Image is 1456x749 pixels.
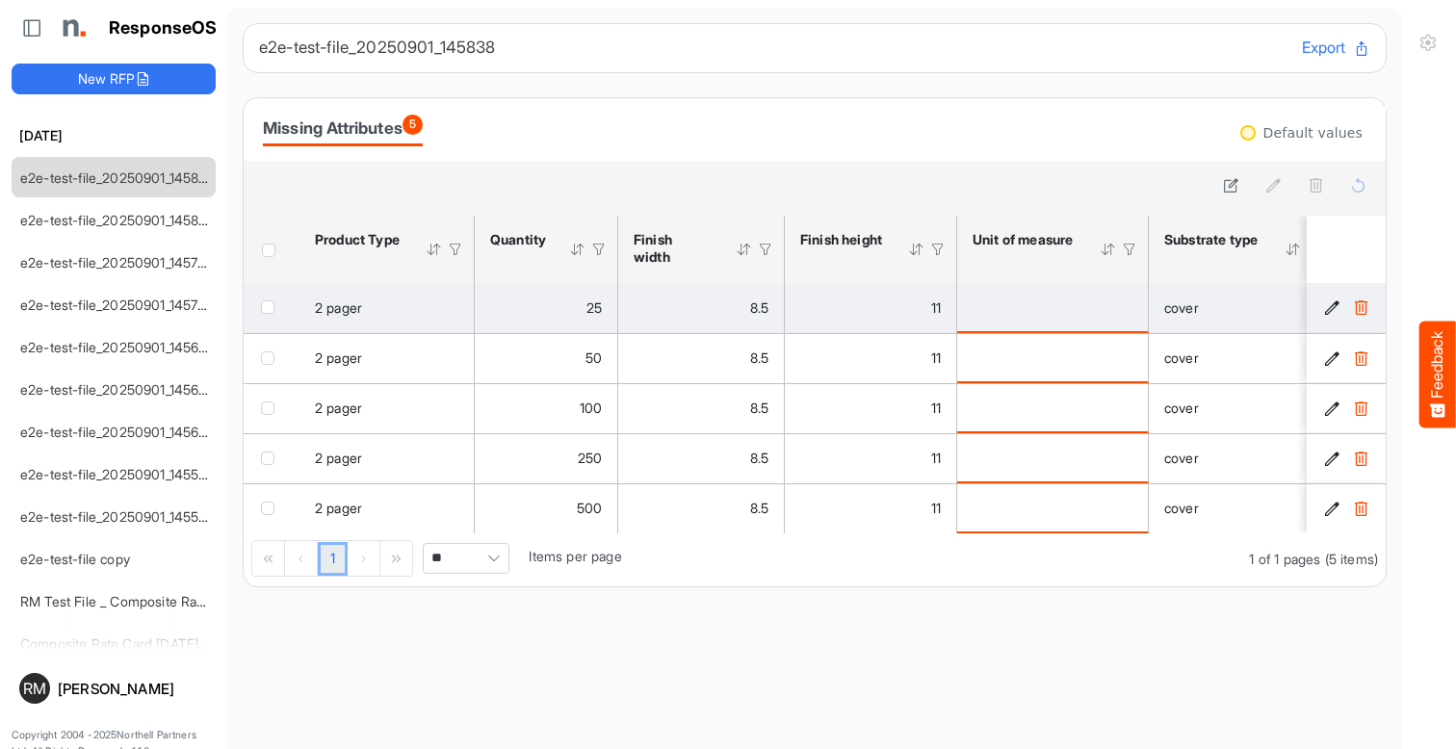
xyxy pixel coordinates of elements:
[618,483,785,533] td: 8.5 is template cell Column Header httpsnorthellcomontologiesmapping-rulesmeasurementhasfinishsiz...
[53,9,91,47] img: Northell
[244,533,1386,586] div: Pager Container
[1249,551,1320,567] span: 1 of 1 pages
[299,283,475,333] td: 2 pager is template cell Column Header product-type
[315,349,362,366] span: 2 pager
[263,115,423,142] div: Missing Attributes
[1322,449,1341,468] button: Edit
[785,333,957,383] td: 11 is template cell Column Header httpsnorthellcomontologiesmapping-rulesmeasurementhasfinishsize...
[20,381,215,398] a: e2e-test-file_20250901_145636
[20,254,215,271] a: e2e-test-file_20250901_145754
[475,433,618,483] td: 250 is template cell Column Header httpsnorthellcomontologiesmapping-rulesorderhasquantity
[315,299,362,316] span: 2 pager
[931,400,941,416] span: 11
[475,383,618,433] td: 100 is template cell Column Header httpsnorthellcomontologiesmapping-rulesorderhasquantity
[618,433,785,483] td: 8.5 is template cell Column Header httpsnorthellcomontologiesmapping-rulesmeasurementhasfinishsiz...
[1322,499,1341,518] button: Edit
[585,349,602,366] span: 50
[299,383,475,433] td: 2 pager is template cell Column Header product-type
[285,541,318,576] div: Go to previous page
[1121,241,1138,258] div: Filter Icon
[20,466,215,482] a: e2e-test-file_20250901_145552
[299,433,475,483] td: 2 pager is template cell Column Header product-type
[20,169,215,186] a: e2e-test-file_20250901_145838
[1322,399,1341,418] button: Edit
[1419,322,1456,428] button: Feedback
[618,283,785,333] td: 8.5 is template cell Column Header httpsnorthellcomontologiesmapping-rulesmeasurementhasfinishsiz...
[634,231,711,266] div: Finish width
[577,500,602,516] span: 500
[475,333,618,383] td: 50 is template cell Column Header httpsnorthellcomontologiesmapping-rulesorderhasquantity
[1351,499,1370,518] button: Delete
[20,593,289,609] a: RM Test File _ Composite Rate Card [DATE]
[785,283,957,333] td: 11 is template cell Column Header httpsnorthellcomontologiesmapping-rulesmeasurementhasfinishsize...
[318,542,348,577] a: Page 1 of 1 Pages
[757,241,774,258] div: Filter Icon
[929,241,947,258] div: Filter Icon
[20,508,215,525] a: e2e-test-file_20250901_145529
[403,115,423,135] span: 5
[299,333,475,383] td: 2 pager is template cell Column Header product-type
[1351,298,1370,318] button: Delete
[1307,433,1390,483] td: fe9e4a2e-0719-46b1-9917-e2af324dad93 is template cell Column Header
[252,541,285,576] div: Go to first page
[931,500,941,516] span: 11
[475,283,618,333] td: 25 is template cell Column Header httpsnorthellcomontologiesmapping-rulesorderhasquantity
[1322,349,1341,368] button: Edit
[244,216,299,283] th: Header checkbox
[475,483,618,533] td: 500 is template cell Column Header httpsnorthellcomontologiesmapping-rulesorderhasquantity
[109,18,218,39] h1: ResponseOS
[529,548,621,564] span: Items per page
[20,339,214,355] a: e2e-test-file_20250901_145657
[578,450,602,466] span: 250
[1307,383,1390,433] td: f047f1dc-0edf-4324-8568-dd53f8113f4d is template cell Column Header
[23,681,46,696] span: RM
[750,299,768,316] span: 8.5
[973,231,1075,248] div: Unit of measure
[931,450,941,466] span: 11
[1149,333,1334,383] td: cover is template cell Column Header httpsnorthellcomontologiesmapping-rulesmaterialhassubstratem...
[1164,500,1199,516] span: cover
[586,299,602,316] span: 25
[1164,349,1199,366] span: cover
[1307,483,1390,533] td: 35759270-2bd2-4ccd-883f-c9c840c66703 is template cell Column Header
[957,383,1149,433] td: is template cell Column Header httpsnorthellcomontologiesmapping-rulesmeasurementhasunitofmeasure
[20,297,214,313] a: e2e-test-file_20250901_145726
[244,383,299,433] td: checkbox
[1325,551,1378,567] span: (5 items)
[1302,36,1370,61] button: Export
[12,64,216,94] button: New RFP
[423,543,509,574] span: Pagerdropdown
[800,231,883,248] div: Finish height
[750,349,768,366] span: 8.5
[1307,333,1390,383] td: 78a1b894-bc8b-4ea6-9e0c-fa51bf9a70f5 is template cell Column Header
[1164,400,1199,416] span: cover
[315,450,362,466] span: 2 pager
[750,450,768,466] span: 8.5
[20,551,130,567] a: e2e-test-file copy
[750,400,768,416] span: 8.5
[244,283,299,333] td: checkbox
[315,231,401,248] div: Product Type
[580,400,602,416] span: 100
[1306,241,1323,258] div: Filter Icon
[299,483,475,533] td: 2 pager is template cell Column Header product-type
[1322,298,1341,318] button: Edit
[785,383,957,433] td: 11 is template cell Column Header httpsnorthellcomontologiesmapping-rulesmeasurementhasfinishsize...
[1351,449,1370,468] button: Delete
[957,433,1149,483] td: is template cell Column Header httpsnorthellcomontologiesmapping-rulesmeasurementhasunitofmeasure
[20,212,211,228] a: e2e-test-file_20250901_145817
[259,39,1287,56] h6: e2e-test-file_20250901_145838
[1149,283,1334,333] td: cover is template cell Column Header httpsnorthellcomontologiesmapping-rulesmaterialhassubstratem...
[618,333,785,383] td: 8.5 is template cell Column Header httpsnorthellcomontologiesmapping-rulesmeasurementhasfinishsiz...
[58,682,208,696] div: [PERSON_NAME]
[348,541,380,576] div: Go to next page
[1164,299,1199,316] span: cover
[785,483,957,533] td: 11 is template cell Column Header httpsnorthellcomontologiesmapping-rulesmeasurementhasfinishsize...
[380,541,412,576] div: Go to last page
[931,299,941,316] span: 11
[447,241,464,258] div: Filter Icon
[1149,483,1334,533] td: cover is template cell Column Header httpsnorthellcomontologiesmapping-rulesmaterialhassubstratem...
[244,483,299,533] td: checkbox
[1164,231,1260,248] div: Substrate type
[20,424,212,440] a: e2e-test-file_20250901_145615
